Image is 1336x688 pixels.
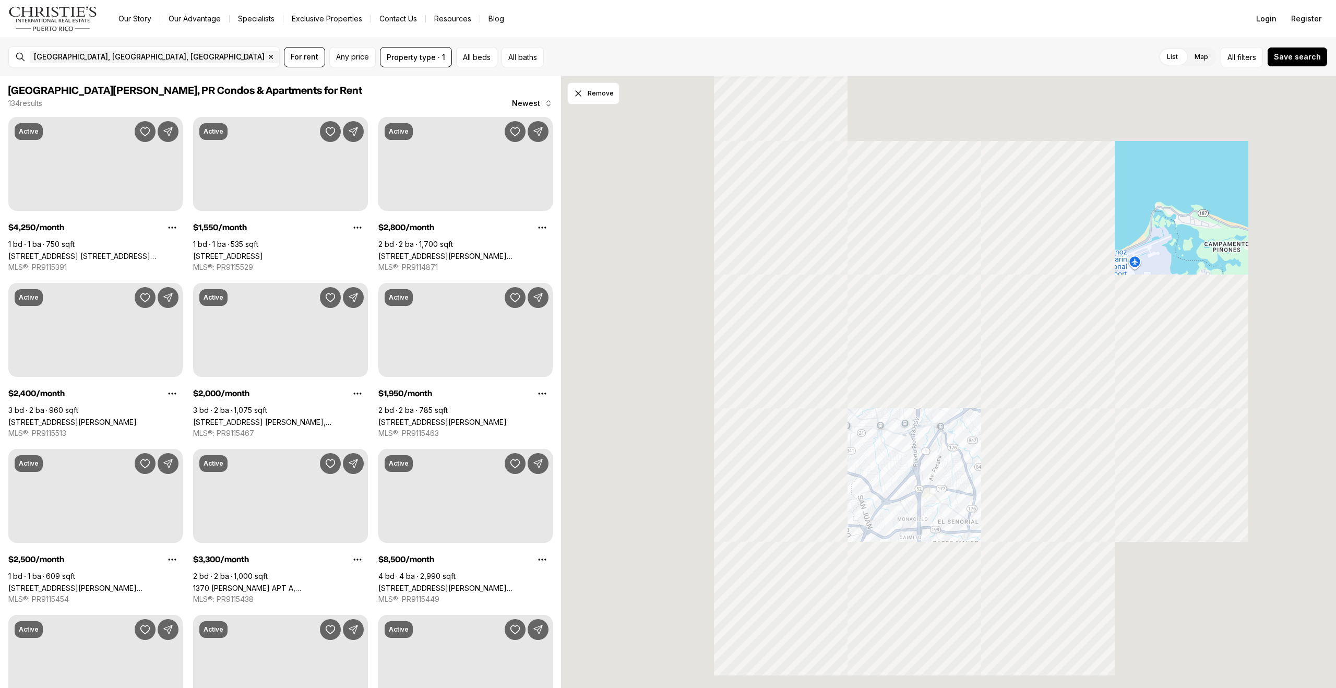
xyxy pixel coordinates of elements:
p: Active [389,127,409,136]
span: For rent [291,53,318,61]
button: Property options [347,549,368,570]
button: Property options [162,383,183,404]
button: Contact Us [371,11,425,26]
button: For rent [284,47,325,67]
a: 1305 MAGDALENA AVE #2B, SAN JUAN PR, 00907 [8,584,183,592]
span: Any price [336,53,369,61]
a: 176 AVE. VICTOR M LABIOSA, SAN JUAN PR, 00926 [193,418,367,426]
a: 1370 WILSON APT A, SAN JUAN PR, 00907 [193,584,367,592]
button: Save Property: 404 CONSTITUTION AVE. AVE #706 [135,121,156,142]
p: Active [389,293,409,302]
a: 124 AVENIDA CONDADO, SAN JUAN PR, 00907 [8,418,137,426]
a: Specialists [230,11,283,26]
p: Active [389,459,409,468]
p: Active [19,459,39,468]
button: All beds [456,47,497,67]
img: logo [8,6,98,31]
p: Active [204,459,223,468]
button: All baths [502,47,544,67]
button: Save Property: 1221 LUCHETTI #1 [505,453,526,474]
a: Our Advantage [160,11,229,26]
span: [GEOGRAPHIC_DATA], [GEOGRAPHIC_DATA], [GEOGRAPHIC_DATA] [34,53,265,61]
button: Save Property: 1 TAFT ST #3-B [505,619,526,640]
p: Active [19,127,39,136]
a: 404 CONSTITUTION AVE. AVE #706, SAN JUAN PR, 00901 [8,252,183,260]
a: Our Story [110,11,160,26]
button: Register [1285,8,1328,29]
a: Blog [480,11,512,26]
button: Property options [532,217,553,238]
span: Login [1256,15,1277,23]
button: Newest [506,93,559,114]
label: List [1159,48,1186,66]
button: Save Property: 83 CONDOMINIO CERVANTES #A2 [505,121,526,142]
button: Property options [162,549,183,570]
a: Doncella PLAZA #2, SAN JUAN PR, 00901 [378,418,507,426]
span: Save search [1274,53,1321,61]
button: Save Property: Doncella PLAZA #2 [505,287,526,308]
a: 83 CONDOMINIO CERVANTES #A2, SAN JUAN PR, 00907 [378,252,553,260]
p: 134 results [8,99,42,108]
button: Save Property: New Center Plaza HATO REY [135,619,156,640]
button: Save Property: 124 AVENIDA CONDADO [135,287,156,308]
button: Property options [162,217,183,238]
span: All [1227,52,1235,63]
button: Save search [1267,47,1328,67]
button: Save Property: 1370 WILSON APT A [320,453,341,474]
button: Save Property: 103 AVE DE DIEGO #2004-S [320,619,341,640]
span: [GEOGRAPHIC_DATA][PERSON_NAME], PR Condos & Apartments for Rent [8,86,362,96]
button: Save Property: 1305 MAGDALENA AVE #2B [135,453,156,474]
a: Exclusive Properties [283,11,371,26]
button: Property options [532,383,553,404]
button: Property options [532,549,553,570]
button: Allfilters [1221,47,1263,67]
span: Newest [512,99,540,108]
button: Property type · 1 [380,47,452,67]
button: Save Property: 233 DEL PARQUE #4 [320,121,341,142]
a: 1221 LUCHETTI #1, SAN JUAN PR, 00907 [378,584,553,592]
p: Active [19,625,39,634]
p: Active [19,293,39,302]
a: Resources [426,11,480,26]
a: 233 DEL PARQUE #4, SANTURCE PR, 00912 [193,252,263,260]
span: filters [1237,52,1256,63]
button: Dismiss drawing [567,82,619,104]
button: Property options [347,217,368,238]
p: Active [204,293,223,302]
p: Active [204,625,223,634]
p: Active [204,127,223,136]
button: Save Property: 176 AVE. VICTOR M LABIOSA [320,287,341,308]
span: Register [1291,15,1321,23]
button: Property options [347,383,368,404]
label: Map [1186,48,1216,66]
button: Any price [329,47,376,67]
p: Active [389,625,409,634]
button: Login [1250,8,1283,29]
